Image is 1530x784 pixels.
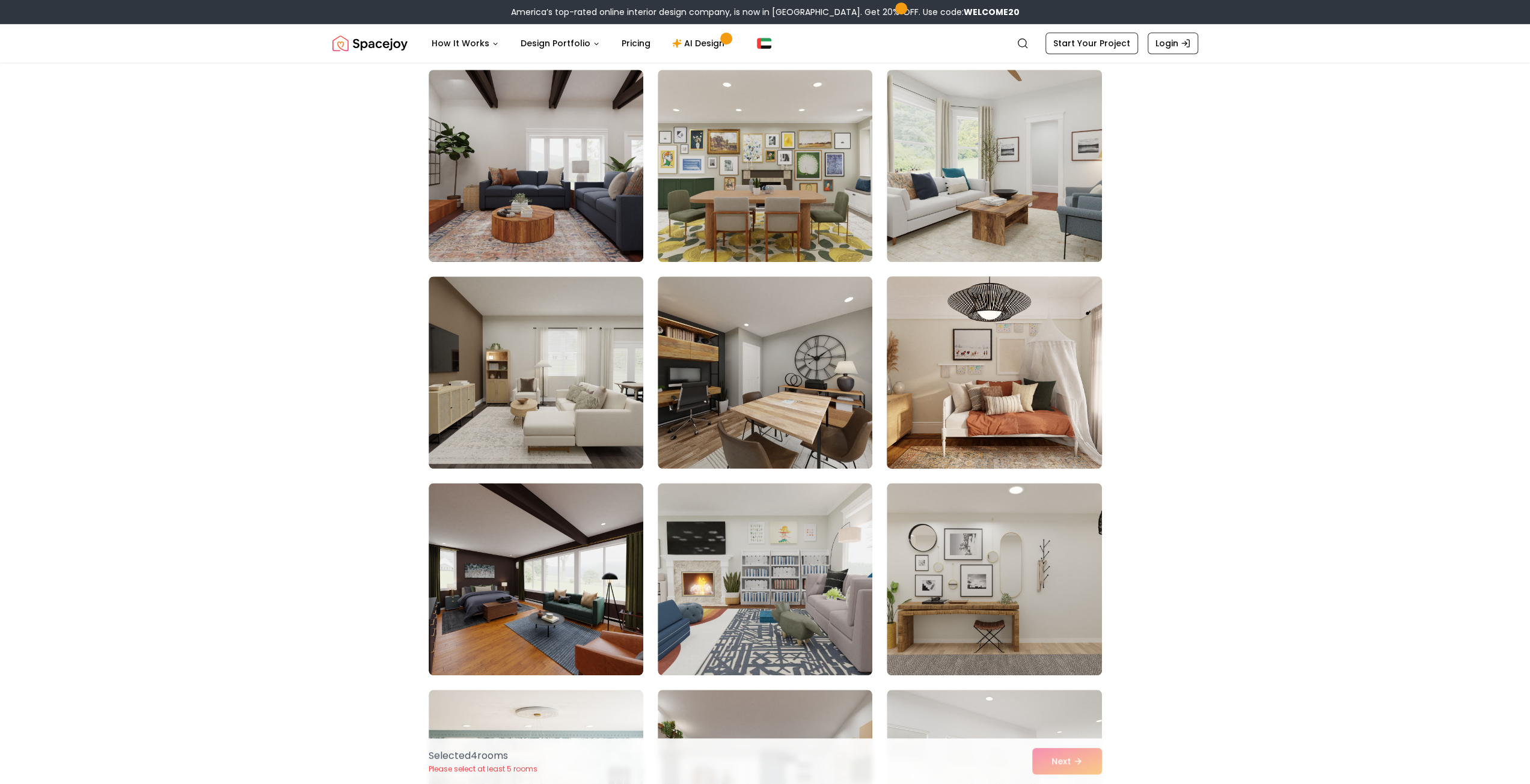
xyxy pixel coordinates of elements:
[429,749,537,763] p: Selected 4 room s
[612,31,660,55] a: Pricing
[658,276,872,469] img: Room room-83
[1148,32,1198,54] a: Login
[1045,32,1138,54] a: Start Your Project
[658,70,872,262] img: Room room-80
[332,31,408,55] a: Spacejoy
[881,272,1107,473] img: Room room-84
[662,31,738,55] a: AI Design
[422,31,509,55] button: How It Works
[429,483,643,675] img: Room room-85
[332,24,1198,62] nav: Global
[332,31,408,55] img: Spacejoy Logo
[511,31,610,55] button: Design Portfolio
[887,70,1101,262] img: Room room-81
[964,6,1020,18] strong: WELCOME20
[658,483,872,675] img: Room room-86
[757,38,771,48] img: Dubai
[887,483,1101,675] img: Room room-87
[511,6,1020,18] div: America’s top-rated online interior design company, is now in [GEOGRAPHIC_DATA]. Get 20% OFF. Use...
[429,276,643,469] img: Room room-82
[429,764,537,774] p: Please select at least 5 rooms
[429,70,643,262] img: Room room-79
[422,31,738,55] nav: Main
